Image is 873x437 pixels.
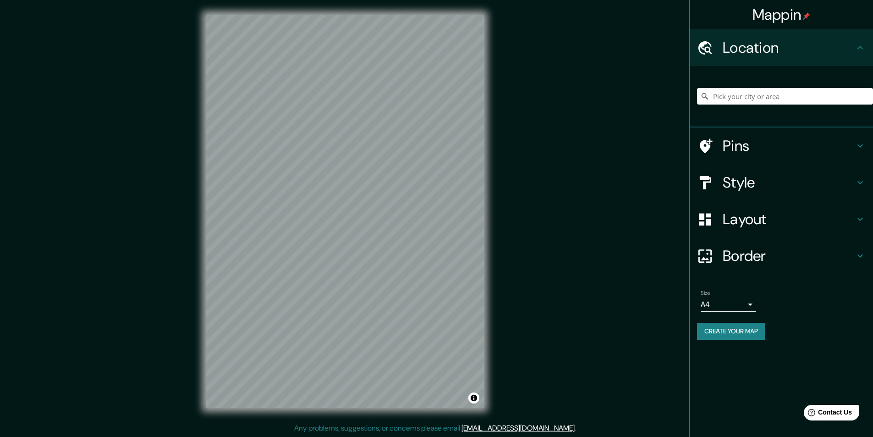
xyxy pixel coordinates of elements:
canvas: Map [206,15,484,408]
h4: Layout [723,210,855,228]
button: Create your map [697,323,765,340]
button: Toggle attribution [468,393,479,404]
h4: Pins [723,137,855,155]
h4: Border [723,247,855,265]
h4: Style [723,173,855,192]
h4: Location [723,39,855,57]
div: Layout [690,201,873,238]
p: Any problems, suggestions, or concerns please email . [294,423,576,434]
div: Pins [690,127,873,164]
div: Border [690,238,873,274]
iframe: Help widget launcher [791,401,863,427]
div: Style [690,164,873,201]
img: pin-icon.png [803,12,810,20]
label: Size [701,289,710,297]
div: Location [690,29,873,66]
div: . [577,423,579,434]
h4: Mappin [752,6,811,24]
a: [EMAIL_ADDRESS][DOMAIN_NAME] [461,423,575,433]
div: A4 [701,297,756,312]
div: . [576,423,577,434]
input: Pick your city or area [697,88,873,105]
